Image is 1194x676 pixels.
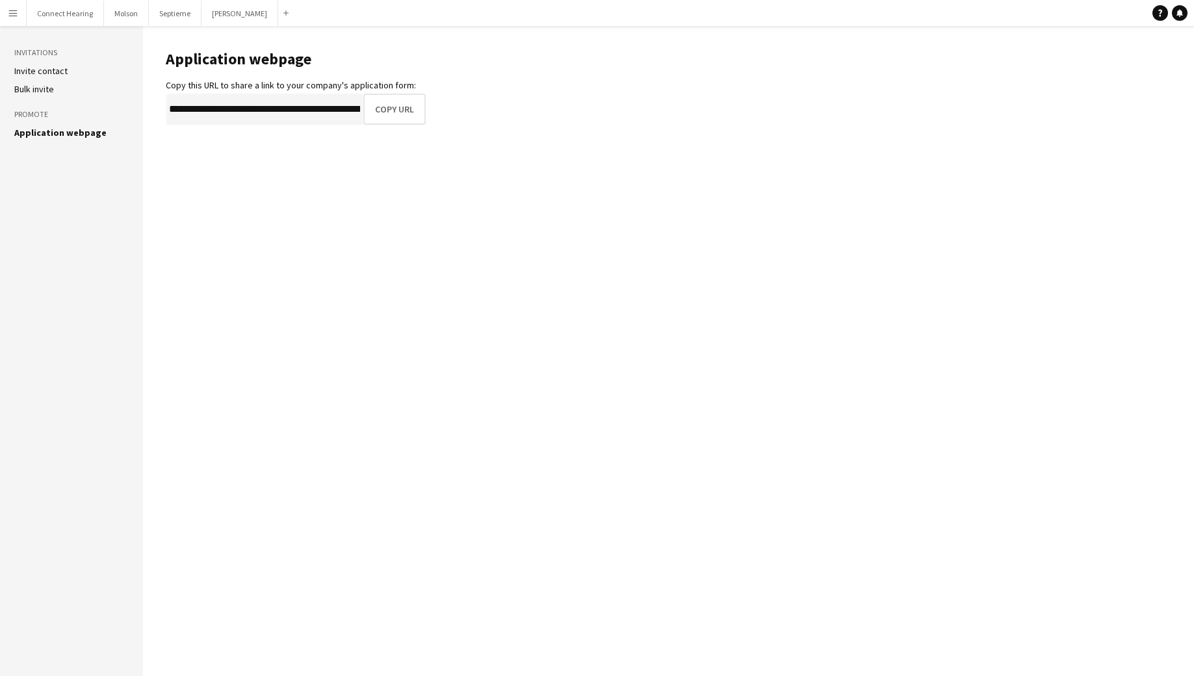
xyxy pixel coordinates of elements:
[149,1,201,26] button: Septieme
[363,94,426,125] button: Copy URL
[104,1,149,26] button: Molson
[166,49,426,69] h1: Application webpage
[166,79,426,91] div: Copy this URL to share a link to your company's application form:
[27,1,104,26] button: Connect Hearing
[14,109,129,120] h3: Promote
[14,47,129,58] h3: Invitations
[14,83,54,95] a: Bulk invite
[201,1,278,26] button: [PERSON_NAME]
[14,127,107,138] a: Application webpage
[14,65,68,77] a: Invite contact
